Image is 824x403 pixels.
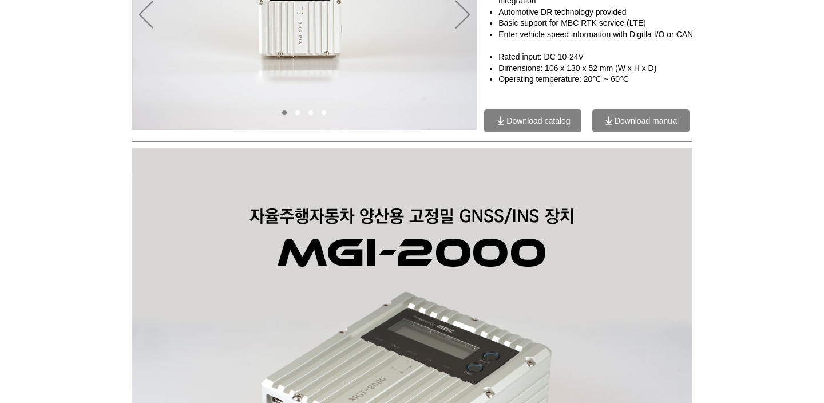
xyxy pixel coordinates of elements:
span: Rated input: DC 10-24V [498,52,584,61]
nav: Slides [278,110,331,115]
h4: ​ [498,63,701,74]
span: Enter vehicle speed information with Digitla I/O or CAN [498,30,693,39]
h4: ​ [484,41,701,52]
span: Operating temperature: 20℃ ~ 60℃ [498,74,629,84]
a: 03 [308,110,313,115]
span: Basic support for MBC RTK service (LTE) [498,18,646,27]
span: Download manual [615,116,679,125]
span: Download catalog [506,116,570,125]
span: Dimensions: 106 x 130 x 52 mm (W x H x D) [498,64,656,73]
iframe: Wix Chat [692,354,824,403]
a: 02 [295,110,300,115]
button: Previous [139,1,153,30]
span: Automotive DR technology provided [498,7,626,17]
a: Download catalog [484,109,581,132]
a: 01 [282,110,287,115]
a: Download manual [592,109,690,132]
button: Next [455,1,470,30]
a: 04 [322,110,326,115]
